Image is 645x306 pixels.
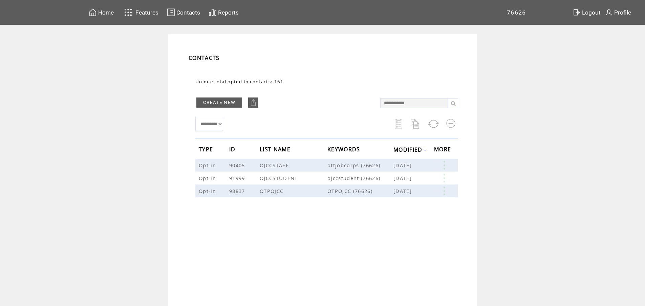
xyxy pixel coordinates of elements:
[393,144,424,157] span: MODIFIED
[327,162,393,169] span: ottjobcorps (76626)
[229,188,247,194] span: 98837
[327,144,362,156] span: KEYWORDS
[434,144,453,156] span: MORE
[208,7,240,18] a: Reports
[229,162,247,169] span: 90405
[572,7,604,18] a: Logout
[199,147,215,151] a: TYPE
[229,175,247,181] span: 91999
[327,188,393,194] span: OTPOJCC (76626)
[189,54,220,62] span: CONTACTS
[582,9,601,16] span: Logout
[218,9,239,16] span: Reports
[167,8,175,17] img: contacts.svg
[89,8,97,17] img: home.svg
[122,7,134,18] img: features.svg
[209,8,217,17] img: chart.svg
[250,99,257,106] img: upload.png
[260,188,285,194] span: OTPOJCC
[229,147,237,151] a: ID
[229,144,237,156] span: ID
[260,144,292,156] span: LIST NAME
[199,175,218,181] span: Opt-in
[393,147,427,151] a: MODIFIED↓
[166,7,201,18] a: Contacts
[260,147,292,151] a: LIST NAME
[260,162,291,169] span: OJCCSTAFF
[605,8,613,17] img: profile.svg
[135,9,158,16] span: Features
[88,7,115,18] a: Home
[176,9,200,16] span: Contacts
[199,162,218,169] span: Opt-in
[393,188,413,194] span: [DATE]
[393,162,413,169] span: [DATE]
[260,175,300,181] span: OJCCSTUDENT
[196,97,242,108] a: CREATE NEW
[121,6,159,19] a: Features
[327,147,362,151] a: KEYWORDS
[98,9,114,16] span: Home
[604,7,632,18] a: Profile
[195,79,284,85] span: Unique total opted-in contacts: 161
[393,175,413,181] span: [DATE]
[199,188,218,194] span: Opt-in
[614,9,631,16] span: Profile
[507,9,526,16] span: 76626
[573,8,581,17] img: exit.svg
[199,144,215,156] span: TYPE
[327,175,393,181] span: ojccstudent (76626)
